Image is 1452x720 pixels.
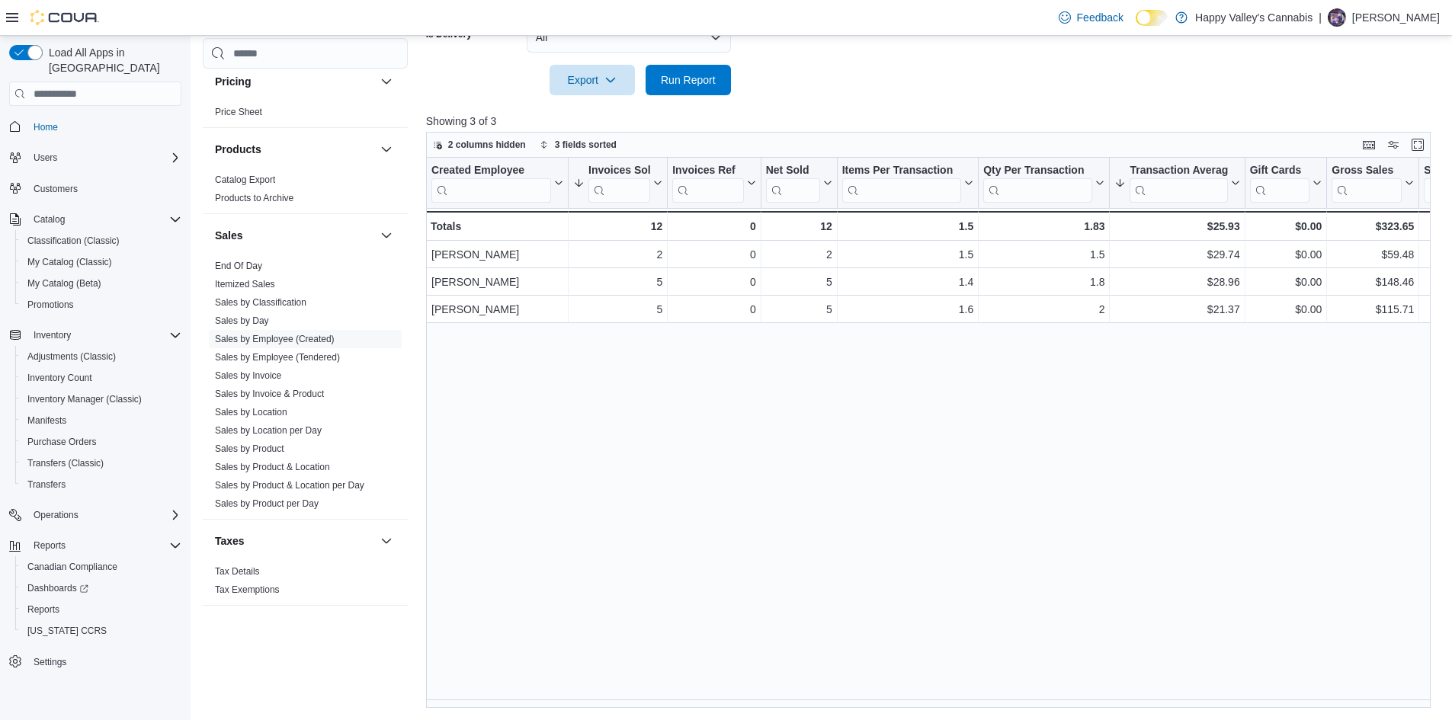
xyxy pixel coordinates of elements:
a: Feedback [1053,2,1130,33]
span: Tax Details [215,565,260,578]
button: Customers [3,178,188,200]
span: Inventory [27,326,181,344]
span: Sales by Location per Day [215,424,322,437]
button: Inventory [27,326,77,344]
button: Classification (Classic) [15,230,188,251]
div: Transaction Average [1130,164,1227,203]
div: Gift Card Sales [1249,164,1309,203]
button: Invoices Sold [573,164,662,203]
p: Happy Valley's Cannabis [1195,8,1313,27]
button: Operations [27,506,85,524]
a: Sales by Invoice & Product [215,389,324,399]
span: Load All Apps in [GEOGRAPHIC_DATA] [43,45,181,75]
div: [PERSON_NAME] [431,300,563,318]
span: Washington CCRS [21,622,181,640]
div: Net Sold [765,164,819,203]
p: [PERSON_NAME] [1352,8,1440,27]
span: Operations [27,506,181,524]
a: Manifests [21,411,72,430]
span: Dashboards [27,582,88,594]
button: Run Report [646,65,731,95]
nav: Complex example [9,109,181,712]
span: Users [27,149,181,167]
a: Canadian Compliance [21,558,123,576]
span: My Catalog (Beta) [21,274,181,293]
div: 0 [672,300,755,318]
div: Invoices Ref [672,164,743,178]
span: Canadian Compliance [21,558,181,576]
div: $28.96 [1114,273,1239,291]
div: Gross Sales [1332,164,1402,203]
a: Inventory Manager (Classic) [21,390,148,408]
div: 12 [765,217,832,235]
a: Settings [27,653,72,671]
div: $115.71 [1332,300,1414,318]
a: Promotions [21,296,80,314]
span: Users [34,152,57,164]
button: Users [27,149,63,167]
span: Reports [27,536,181,555]
button: Canadian Compliance [15,556,188,578]
p: | [1319,8,1322,27]
div: Qty Per Transaction [983,164,1092,178]
div: $0.00 [1249,273,1322,291]
button: Transfers (Classic) [15,453,188,474]
button: My Catalog (Beta) [15,273,188,294]
span: My Catalog (Classic) [27,256,112,268]
span: 2 columns hidden [448,139,526,151]
span: Inventory Count [21,369,181,387]
span: Purchase Orders [21,433,181,451]
div: 0 [672,245,755,264]
button: Reports [3,535,188,556]
div: 5 [766,273,832,291]
button: Products [377,140,396,158]
span: Sales by Invoice & Product [215,388,324,400]
button: Pricing [215,74,374,89]
div: 1.5 [841,217,973,235]
a: Tax Details [215,566,260,577]
span: Sales by Classification [215,296,306,309]
button: Keyboard shortcuts [1360,136,1378,154]
div: $0.00 [1249,300,1322,318]
a: Sales by Employee (Tendered) [215,352,340,363]
button: Sales [377,226,396,245]
a: Purchase Orders [21,433,103,451]
div: Gift Cards [1249,164,1309,178]
button: Taxes [377,532,396,550]
span: Transfers (Classic) [27,457,104,469]
span: Sales by Invoice [215,370,281,382]
span: Sales by Product per Day [215,498,319,510]
div: Net Sold [765,164,819,178]
div: 5 [766,300,832,318]
a: [US_STATE] CCRS [21,622,113,640]
span: Catalog Export [215,174,275,186]
button: Transfers [15,474,188,495]
a: Sales by Product & Location per Day [215,480,364,491]
button: Reports [27,536,72,555]
span: Promotions [27,299,74,311]
button: Manifests [15,410,188,431]
a: Sales by Product [215,443,284,454]
button: 3 fields sorted [534,136,623,154]
button: Gift Cards [1249,164,1322,203]
div: 1.6 [842,300,974,318]
div: Created Employee [431,164,551,203]
span: Sales by Employee (Created) [215,333,335,345]
button: Adjustments (Classic) [15,346,188,367]
button: Transaction Average [1114,164,1239,203]
button: Users [3,147,188,168]
button: Created Employee [431,164,563,203]
div: 1.5 [842,245,974,264]
button: Gross Sales [1332,164,1414,203]
div: 1.4 [842,273,974,291]
a: Customers [27,180,84,198]
span: Sales by Day [215,315,269,327]
button: My Catalog (Classic) [15,251,188,273]
a: Sales by Classification [215,297,306,308]
span: Tax Exemptions [215,584,280,596]
div: Pricing [203,103,408,127]
div: Taxes [203,562,408,605]
a: Products to Archive [215,193,293,203]
button: Qty Per Transaction [983,164,1104,203]
button: Invoices Ref [672,164,755,203]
